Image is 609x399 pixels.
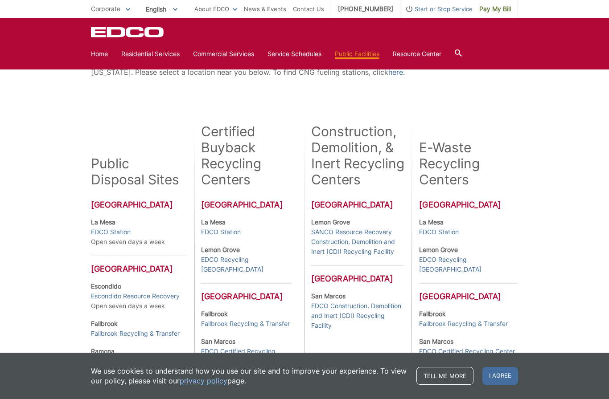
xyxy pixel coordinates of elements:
strong: San Marcos [311,292,346,300]
strong: La Mesa [201,218,226,226]
strong: La Mesa [419,218,444,226]
a: Resource Center [393,49,441,59]
a: EDCD logo. Return to the homepage. [91,27,165,37]
a: Fallbrook Recycling & Transfer [201,319,290,329]
strong: Ramona [91,347,115,355]
a: Fallbrook Recycling & Transfer [91,329,180,338]
strong: Lemon Grove [419,246,458,253]
h3: [GEOGRAPHIC_DATA] [91,256,186,274]
h2: Certified Buyback Recycling Centers [201,123,291,187]
h2: Construction, Demolition, & Inert Recycling Centers [311,123,404,187]
p: Open seven days a week [91,217,186,247]
strong: Fallbrook [201,310,228,318]
strong: San Marcos [201,338,235,345]
p: We use cookies to understand how you use our site and to improve your experience. To view our pol... [91,366,407,386]
a: SANCO Resource Recovery Construction, Demolition and Inert (CDI) Recycling Facility [311,227,404,256]
a: here [388,66,403,78]
strong: La Mesa [91,218,115,226]
a: EDCO Certified Recycling Center [201,346,291,366]
h3: [GEOGRAPHIC_DATA] [419,200,518,210]
h3: [GEOGRAPHIC_DATA] [91,200,186,210]
a: Tell me more [416,367,473,385]
a: Public Facilities [335,49,379,59]
a: Home [91,49,108,59]
a: EDCO Station [419,227,459,237]
a: Escondido Resource Recovery [91,291,180,301]
h3: [GEOGRAPHIC_DATA] [201,200,291,210]
a: Contact Us [293,4,324,14]
a: privacy policy [180,376,227,386]
strong: Lemon Grove [311,218,350,226]
a: Service Schedules [267,49,321,59]
a: About EDCO [194,4,237,14]
h2: Public Disposal Sites [91,155,179,187]
span: Pay My Bill [479,4,511,14]
a: News & Events [244,4,286,14]
strong: Fallbrook [91,320,118,327]
strong: Escondido [91,282,121,290]
a: EDCO Recycling [GEOGRAPHIC_DATA] [419,255,518,274]
a: EDCO Station [201,227,241,237]
a: EDCO Station [91,227,131,237]
h3: [GEOGRAPHIC_DATA] [311,265,404,284]
a: Fallbrook Recycling & Transfer [419,319,508,329]
strong: Fallbrook [419,310,446,318]
p: Open seven days a week [91,281,186,311]
a: Residential Services [121,49,180,59]
a: EDCO Recycling [GEOGRAPHIC_DATA] [201,255,291,274]
span: Corporate [91,5,120,12]
strong: San Marcos [419,338,453,345]
h3: [GEOGRAPHIC_DATA] [311,200,404,210]
strong: Lemon Grove [201,246,240,253]
span: English [139,2,184,16]
a: EDCO Certified Recycling Center [419,346,515,356]
h3: [GEOGRAPHIC_DATA] [201,283,291,301]
h2: E-Waste Recycling Centers [419,139,518,187]
a: EDCO Construction, Demolition and Inert (CDI) Recycling Facility [311,301,404,330]
a: Commercial Services [193,49,254,59]
h3: [GEOGRAPHIC_DATA] [419,283,518,301]
span: I agree [482,367,518,385]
